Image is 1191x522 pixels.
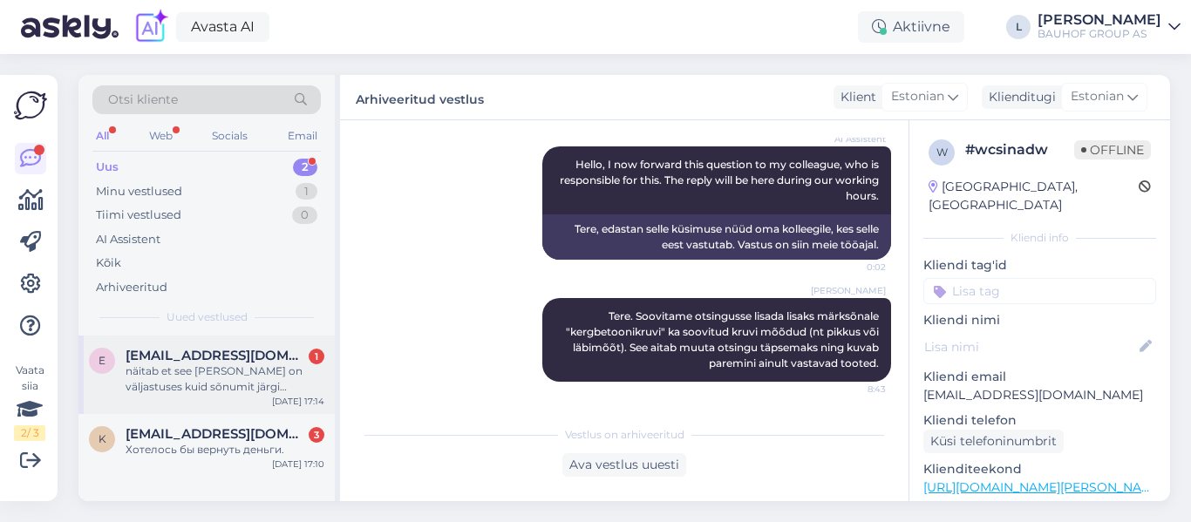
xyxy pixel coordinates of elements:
[356,85,484,109] label: Arhiveeritud vestlus
[167,309,248,325] span: Uued vestlused
[542,214,891,260] div: Tere, edastan selle küsimuse nüüd oma kolleegile, kes selle eest vastutab. Vastus on siin meie tö...
[126,363,324,395] div: näitab et see [PERSON_NAME] on väljastuses kuid sõnumit järgi minemiseks pole tulnud?
[293,159,317,176] div: 2
[566,309,881,369] span: Tere. Soovitame otsingusse lisada lisaks märksõnale "kergbetoonikruvi" ka soovitud kruvi mõõdud (...
[858,11,964,43] div: Aktiivne
[965,139,1074,160] div: # wcsinadw
[284,125,321,147] div: Email
[562,453,686,477] div: Ava vestlus uuesti
[936,146,948,159] span: w
[272,395,324,408] div: [DATE] 17:14
[96,183,182,200] div: Minu vestlused
[924,337,1136,356] input: Lisa nimi
[891,87,944,106] span: Estonian
[1074,140,1151,159] span: Offline
[923,430,1064,453] div: Küsi telefoninumbrit
[146,125,176,147] div: Web
[108,91,178,109] span: Otsi kliente
[820,261,886,274] span: 0:02
[923,256,1156,275] p: Kliendi tag'id
[176,12,269,42] a: Avasta AI
[565,427,684,443] span: Vestlus on arhiveeritud
[126,426,307,442] span: Kretovaelena03@gmail.com
[99,354,105,367] span: e
[14,425,45,441] div: 2 / 3
[99,432,106,445] span: K
[923,411,1156,430] p: Kliendi telefon
[1038,13,1181,41] a: [PERSON_NAME]BAUHOF GROUP AS
[96,207,181,224] div: Tiimi vestlused
[292,207,317,224] div: 0
[560,158,881,202] span: Hello, I now forward this question to my colleague, who is responsible for this. The reply will b...
[923,460,1156,478] p: Klienditeekond
[923,230,1156,246] div: Kliendi info
[96,254,121,272] div: Kõik
[929,178,1139,214] div: [GEOGRAPHIC_DATA], [GEOGRAPHIC_DATA]
[923,278,1156,304] input: Lisa tag
[820,383,886,396] span: 8:43
[92,125,112,147] div: All
[811,284,886,297] span: [PERSON_NAME]
[820,132,886,146] span: AI Assistent
[133,9,169,45] img: explore-ai
[14,89,47,122] img: Askly Logo
[96,279,167,296] div: Arhiveeritud
[1038,27,1161,41] div: BAUHOF GROUP AS
[208,125,251,147] div: Socials
[1071,87,1124,106] span: Estonian
[923,368,1156,386] p: Kliendi email
[96,231,160,248] div: AI Assistent
[309,427,324,443] div: 3
[1038,13,1161,27] div: [PERSON_NAME]
[923,386,1156,404] p: [EMAIL_ADDRESS][DOMAIN_NAME]
[272,458,324,471] div: [DATE] 17:10
[126,348,307,363] span: erko@tesron.ee
[309,349,324,364] div: 1
[923,311,1156,329] p: Kliendi nimi
[14,363,45,441] div: Vaata siia
[982,88,1056,106] div: Klienditugi
[96,159,119,176] div: Uus
[126,442,324,458] div: Хотелось бы вернуть деньги.
[1006,15,1031,39] div: L
[834,88,876,106] div: Klient
[296,183,317,200] div: 1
